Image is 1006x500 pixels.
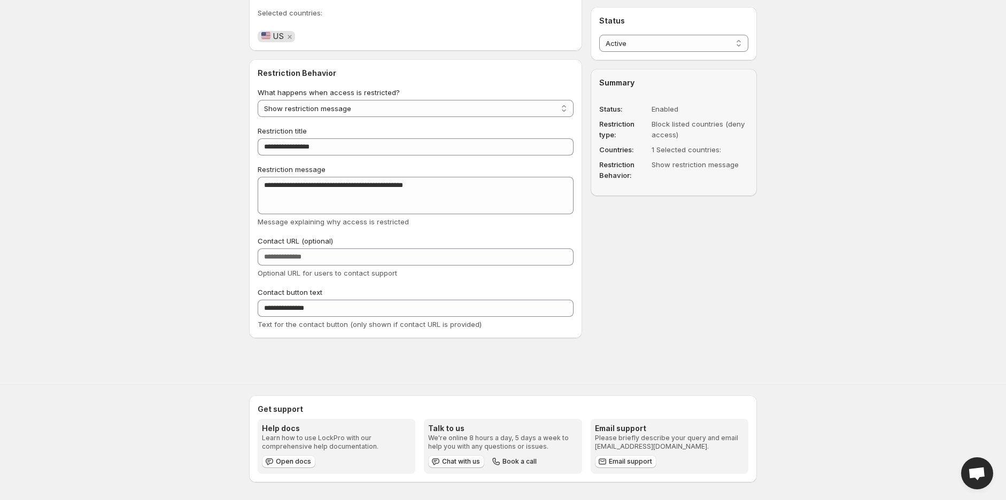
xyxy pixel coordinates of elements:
p: Please briefly describe your query and email [EMAIL_ADDRESS][DOMAIN_NAME]. [595,434,744,451]
h3: Help docs [262,423,411,434]
span: Optional URL for users to contact support [258,269,397,277]
span: US [261,32,284,41]
span: Contact button text [258,288,322,296]
span: Message explaining why access is restricted [258,217,409,226]
dd: 1 Selected countries: [652,144,748,155]
span: Email support [609,457,652,466]
span: Chat with us [442,457,480,466]
h2: Summary [599,77,748,88]
dt: Restriction type : [599,119,647,140]
dd: Enabled [652,104,748,114]
dt: Restriction Behavior : [599,159,647,181]
span: Book a call [502,457,537,466]
h3: Talk to us [428,423,577,434]
p: Selected countries: [258,7,574,18]
a: Open docs [262,455,315,468]
h2: Get support [258,404,748,415]
span: Restriction title [258,127,307,135]
img: 🇺🇸 [261,31,270,40]
dd: Show restriction message [652,159,748,181]
h3: Email support [595,423,744,434]
span: Restriction message [258,165,326,174]
button: Chat with us [428,455,484,468]
span: Contact URL (optional) [258,237,333,245]
button: Remove [285,32,295,42]
a: Email support [595,455,656,468]
span: Text for the contact button (only shown if contact URL is provided) [258,320,482,329]
dd: Block listed countries (deny access) [652,119,748,140]
p: We're online 8 hours a day, 5 days a week to help you with any questions or issues. [428,434,577,451]
h2: Restriction Behavior [258,68,574,79]
dt: Status : [599,104,647,114]
dt: Countries : [599,144,647,155]
span: What happens when access is restricted? [258,88,400,97]
p: Learn how to use LockPro with our comprehensive help documentation. [262,434,411,451]
div: Open chat [961,457,993,489]
button: Book a call [489,455,541,468]
span: Open docs [276,457,311,466]
h2: Status [599,15,748,26]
